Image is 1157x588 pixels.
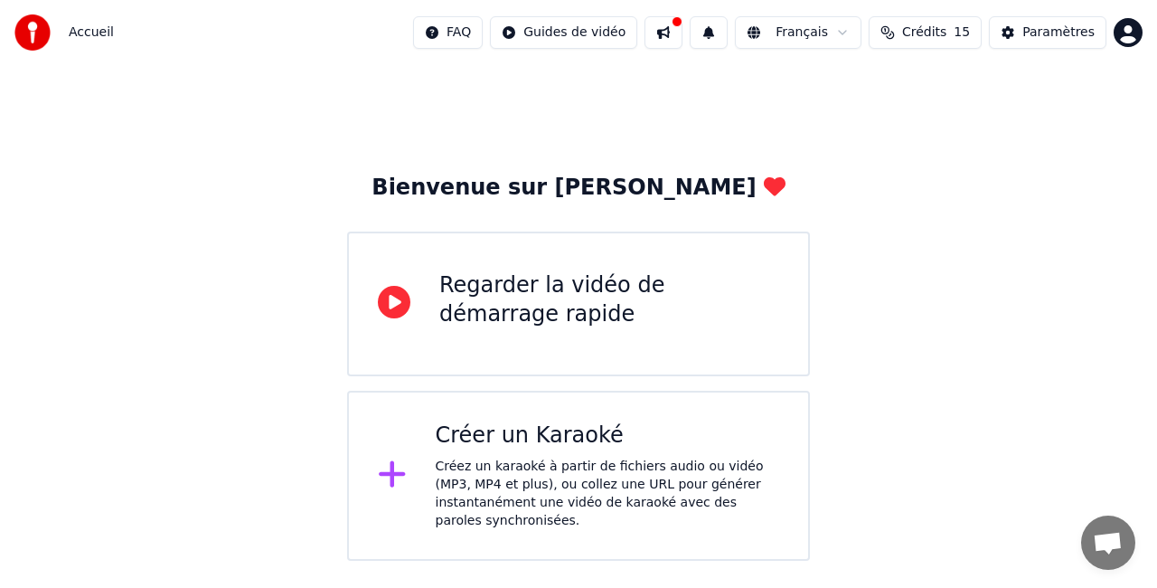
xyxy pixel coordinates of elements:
[69,24,114,42] nav: breadcrumb
[436,458,780,530] div: Créez un karaoké à partir de fichiers audio ou vidéo (MP3, MP4 et plus), ou collez une URL pour g...
[439,271,779,329] div: Regarder la vidéo de démarrage rapide
[989,16,1106,49] button: Paramètres
[413,16,483,49] button: FAQ
[1022,24,1095,42] div: Paramètres
[69,24,114,42] span: Accueil
[14,14,51,51] img: youka
[954,24,970,42] span: 15
[372,174,785,203] div: Bienvenue sur [PERSON_NAME]
[1081,516,1135,570] div: Ouvrir le chat
[869,16,982,49] button: Crédits15
[436,422,780,450] div: Créer un Karaoké
[490,16,637,49] button: Guides de vidéo
[902,24,946,42] span: Crédits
